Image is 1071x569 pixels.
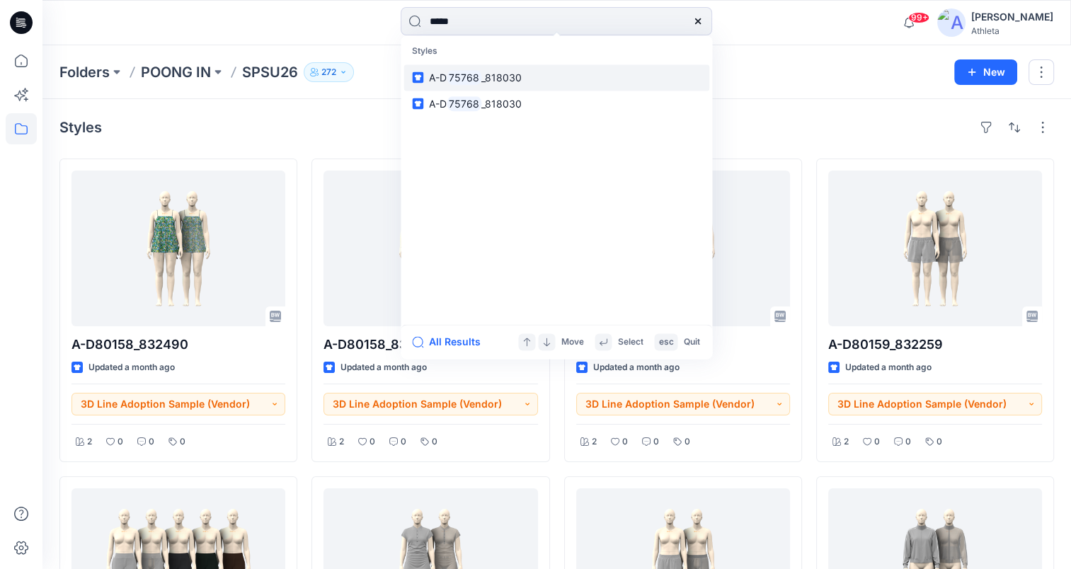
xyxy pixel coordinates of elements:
p: Updated a month ago [593,360,680,375]
a: A-D75768_818030 [403,91,709,117]
span: A-D [429,98,447,110]
div: Athleta [971,25,1053,36]
p: 0 [874,435,880,449]
p: 0 [432,435,437,449]
span: _818030 [481,98,522,110]
mark: 75768 [447,96,481,112]
p: 2 [844,435,849,449]
p: A-D80159_832259 [828,335,1042,355]
mark: 75768 [447,69,481,86]
span: 99+ [908,12,929,23]
p: 0 [149,435,154,449]
p: Select [617,335,643,350]
p: 0 [118,435,123,449]
p: 0 [180,435,185,449]
p: 2 [87,435,92,449]
p: Updated a month ago [845,360,932,375]
p: A-D80158_832490 [71,335,285,355]
p: 2 [339,435,344,449]
p: 0 [622,435,628,449]
a: A-D80158_832490 [71,171,285,326]
p: 0 [370,435,375,449]
span: A-D [429,71,447,84]
p: 0 [905,435,911,449]
a: POONG IN [141,62,211,82]
p: SPSU26 [242,62,298,82]
p: 0 [685,435,690,449]
p: A-D80158_832493 [323,335,537,355]
p: 0 [653,435,659,449]
span: _818030 [481,71,522,84]
p: 272 [321,64,336,80]
p: Move [561,335,583,350]
a: A-D80159_832259 [828,171,1042,326]
p: esc [658,335,673,350]
p: 0 [937,435,942,449]
button: 272 [304,62,354,82]
a: A-D80158_832493 [323,171,537,326]
div: [PERSON_NAME] [971,8,1053,25]
p: 0 [401,435,406,449]
p: 2 [592,435,597,449]
p: Updated a month ago [88,360,175,375]
p: Updated a month ago [340,360,427,375]
a: A-D75768_818030 [403,64,709,91]
a: Folders [59,62,110,82]
button: All Results [412,333,490,350]
p: Styles [403,38,709,64]
p: Quit [683,335,699,350]
img: avatar [937,8,966,37]
h4: Styles [59,119,102,136]
button: New [954,59,1017,85]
